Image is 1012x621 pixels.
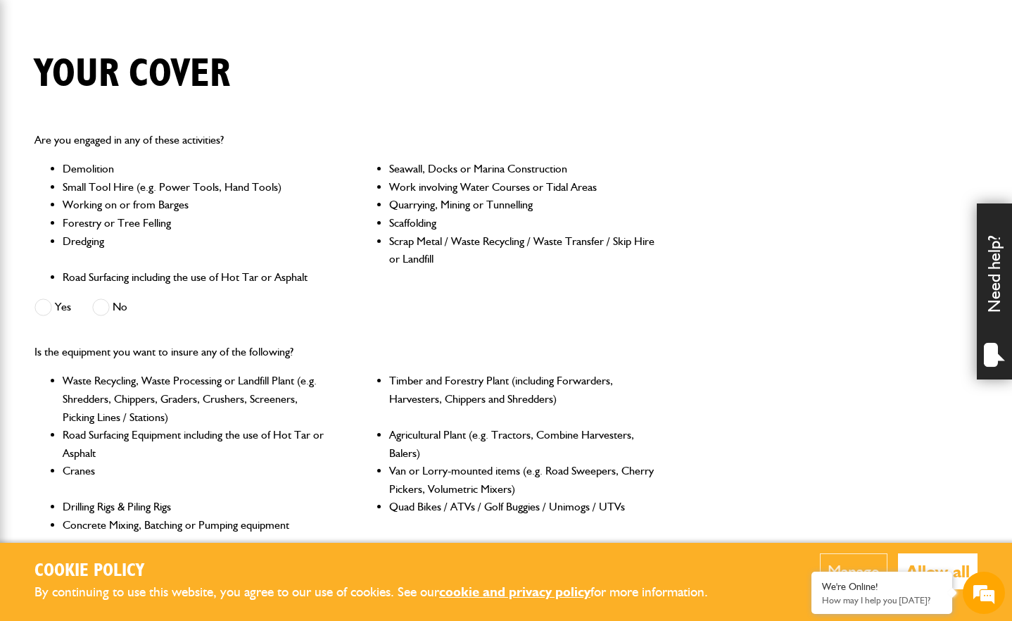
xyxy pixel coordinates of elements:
a: cookie and privacy policy [439,584,590,600]
li: Drilling Rigs & Piling Rigs [63,498,329,516]
p: Is the equipment you want to insure any of the following? [34,343,656,361]
li: Van or Lorry-mounted items (e.g. Road Sweepers, Cherry Pickers, Volumetric Mixers) [389,462,656,498]
h1: Your cover [34,51,230,98]
em: Start Chat [191,434,255,453]
li: Demolition [63,160,329,178]
li: Small Tool Hire (e.g. Power Tools, Hand Tools) [63,178,329,196]
input: Enter your email address [18,172,257,203]
li: Agricultural Plant (e.g. Tractors, Combine Harvesters, Balers) [389,426,656,462]
input: Enter your last name [18,130,257,161]
li: Cranes [63,462,329,498]
li: Forestry or Tree Felling [63,214,329,232]
li: Dredging [63,232,329,268]
li: Quad Bikes / ATVs / Golf Buggies / Unimogs / UTVs [389,498,656,516]
button: Allow all [898,553,978,589]
h2: Cookie Policy [34,560,731,582]
li: Quarrying, Mining or Tunnelling [389,196,656,214]
li: Timber and Forestry Plant (including Forwarders, Harvesters, Chippers and Shredders) [389,372,656,426]
li: Seawall, Docks or Marina Construction [389,160,656,178]
input: Enter your phone number [18,213,257,244]
li: Work involving Water Courses or Tidal Areas [389,178,656,196]
label: No [92,299,127,316]
li: Road Surfacing including the use of Hot Tar or Asphalt [63,268,329,287]
p: How may I help you today? [822,595,942,606]
div: Minimize live chat window [231,7,265,41]
li: Working on or from Barges [63,196,329,214]
button: Manage [820,553,887,589]
li: Waste Recycling, Waste Processing or Landfill Plant (e.g. Shredders, Chippers, Graders, Crushers,... [63,372,329,426]
div: Need help? [977,203,1012,379]
label: Yes [34,299,71,316]
li: Road Surfacing Equipment including the use of Hot Tar or Asphalt [63,426,329,462]
p: By continuing to use this website, you agree to our use of cookies. See our for more information. [34,582,731,603]
li: Scrap Metal / Waste Recycling / Waste Transfer / Skip Hire or Landfill [389,232,656,268]
img: d_20077148190_company_1631870298795_20077148190 [24,78,59,98]
div: Chat with us now [73,79,236,97]
p: Are you engaged in any of these activities? [34,131,656,149]
li: Concrete Mixing, Batching or Pumping equipment [63,516,329,534]
li: Scaffolding [389,214,656,232]
div: We're Online! [822,581,942,593]
textarea: Type your message and hit 'Enter' [18,255,257,422]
